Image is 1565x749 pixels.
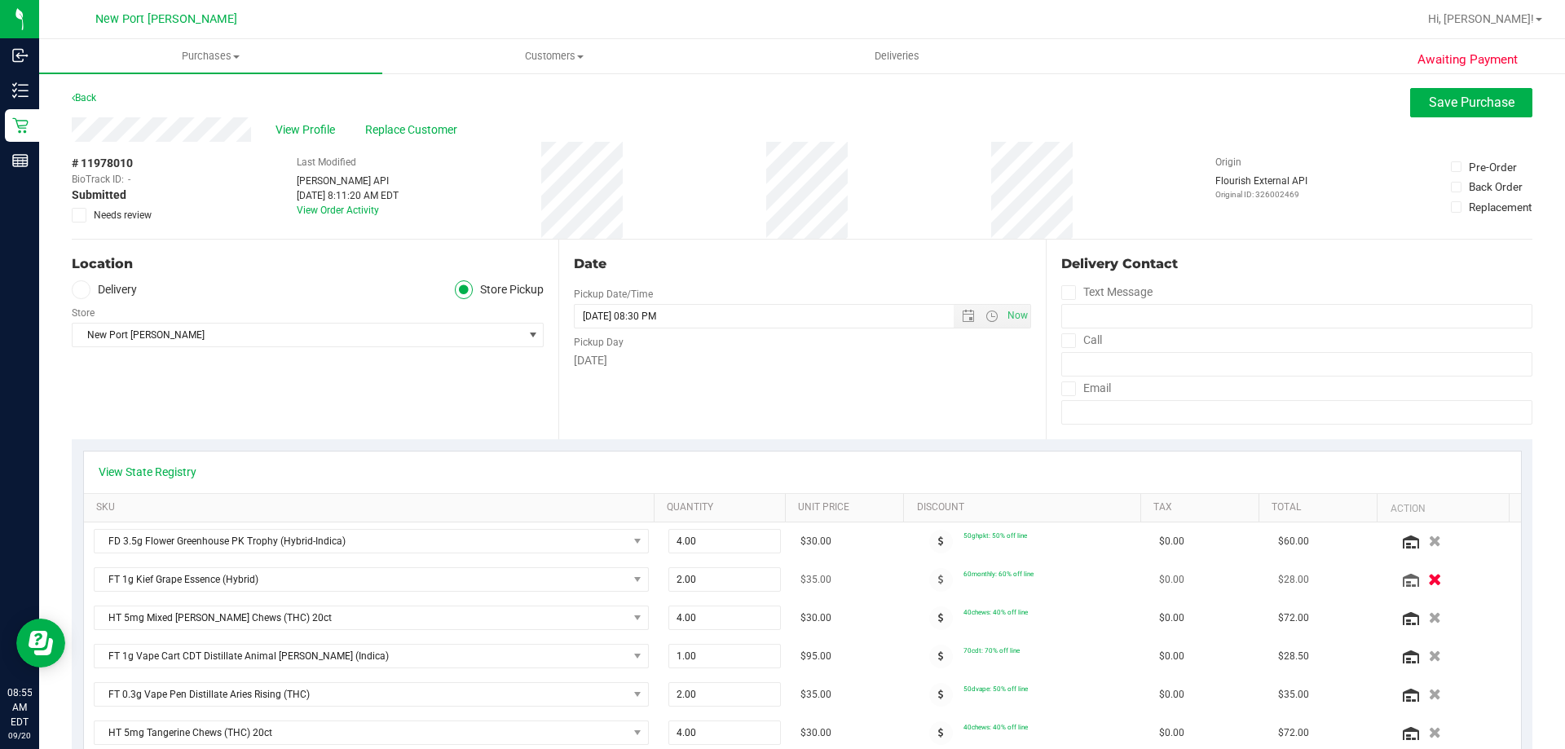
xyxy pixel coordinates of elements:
[297,205,379,216] a: View Order Activity
[365,121,463,139] span: Replace Customer
[96,501,648,514] a: SKU
[669,530,781,553] input: 4.00
[1159,572,1184,588] span: $0.00
[522,324,543,346] span: select
[800,687,831,703] span: $35.00
[800,610,831,626] span: $30.00
[963,723,1028,731] span: 40chews: 40% off line
[963,531,1027,540] span: 50ghpkt: 50% off line
[963,646,1020,654] span: 70cdt: 70% off line
[72,187,126,204] span: Submitted
[800,649,831,664] span: $95.00
[1159,610,1184,626] span: $0.00
[1469,159,1517,175] div: Pre-Order
[72,172,124,187] span: BioTrack ID:
[94,567,649,592] span: NO DATA FOUND
[1061,377,1111,400] label: Email
[1215,174,1307,200] div: Flourish External API
[94,606,649,630] span: NO DATA FOUND
[16,619,65,667] iframe: Resource center
[1215,155,1241,170] label: Origin
[95,721,628,744] span: HT 5mg Tangerine Chews (THC) 20ct
[94,720,649,745] span: NO DATA FOUND
[800,725,831,741] span: $30.00
[94,644,649,668] span: NO DATA FOUND
[574,287,653,302] label: Pickup Date/Time
[94,208,152,222] span: Needs review
[574,254,1030,274] div: Date
[94,682,649,707] span: NO DATA FOUND
[455,280,544,299] label: Store Pickup
[1061,352,1532,377] input: Format: (999) 999-9999
[1278,572,1309,588] span: $28.00
[95,530,628,553] span: FD 3.5g Flower Greenhouse PK Trophy (Hybrid-Indica)
[1272,501,1371,514] a: Total
[95,645,628,667] span: FT 1g Vape Cart CDT Distillate Animal [PERSON_NAME] (Indica)
[963,570,1034,578] span: 60monthly: 60% off line
[1061,280,1153,304] label: Text Message
[800,572,831,588] span: $35.00
[669,645,781,667] input: 1.00
[725,39,1069,73] a: Deliveries
[99,464,196,480] a: View State Registry
[977,310,1005,323] span: Open the time view
[669,606,781,629] input: 4.00
[95,606,628,629] span: HT 5mg Mixed [PERSON_NAME] Chews (THC) 20ct
[72,155,133,172] span: # 11978010
[1410,88,1532,117] button: Save Purchase
[669,721,781,744] input: 4.00
[297,174,399,188] div: [PERSON_NAME] API
[276,121,341,139] span: View Profile
[383,49,725,64] span: Customers
[1061,328,1102,352] label: Call
[574,335,624,350] label: Pickup Day
[39,49,382,64] span: Purchases
[73,324,522,346] span: New Port [PERSON_NAME]
[72,254,544,274] div: Location
[297,188,399,203] div: [DATE] 8:11:20 AM EDT
[1061,304,1532,328] input: Format: (999) 999-9999
[297,155,356,170] label: Last Modified
[963,608,1028,616] span: 40chews: 40% off line
[1278,610,1309,626] span: $72.00
[1428,12,1534,25] span: Hi, [PERSON_NAME]!
[128,172,130,187] span: -
[1061,254,1532,274] div: Delivery Contact
[1469,199,1532,215] div: Replacement
[95,568,628,591] span: FT 1g Kief Grape Essence (Hybrid)
[12,82,29,99] inline-svg: Inventory
[39,39,382,73] a: Purchases
[72,92,96,104] a: Back
[95,12,237,26] span: New Port [PERSON_NAME]
[1278,534,1309,549] span: $60.00
[800,534,831,549] span: $30.00
[12,47,29,64] inline-svg: Inbound
[12,152,29,169] inline-svg: Reports
[1278,687,1309,703] span: $35.00
[954,310,981,323] span: Open the date view
[1215,188,1307,200] p: Original ID: 326002469
[1278,649,1309,664] span: $28.50
[1159,725,1184,741] span: $0.00
[1159,534,1184,549] span: $0.00
[1469,178,1523,195] div: Back Order
[1377,494,1508,523] th: Action
[1429,95,1514,110] span: Save Purchase
[7,729,32,742] p: 09/20
[1278,725,1309,741] span: $72.00
[669,568,781,591] input: 2.00
[72,280,137,299] label: Delivery
[669,683,781,706] input: 2.00
[382,39,725,73] a: Customers
[1159,649,1184,664] span: $0.00
[853,49,941,64] span: Deliveries
[1003,304,1031,328] span: Set Current date
[95,683,628,706] span: FT 0.3g Vape Pen Distillate Aries Rising (THC)
[917,501,1135,514] a: Discount
[1417,51,1518,69] span: Awaiting Payment
[7,685,32,729] p: 08:55 AM EDT
[94,529,649,553] span: NO DATA FOUND
[1159,687,1184,703] span: $0.00
[12,117,29,134] inline-svg: Retail
[798,501,897,514] a: Unit Price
